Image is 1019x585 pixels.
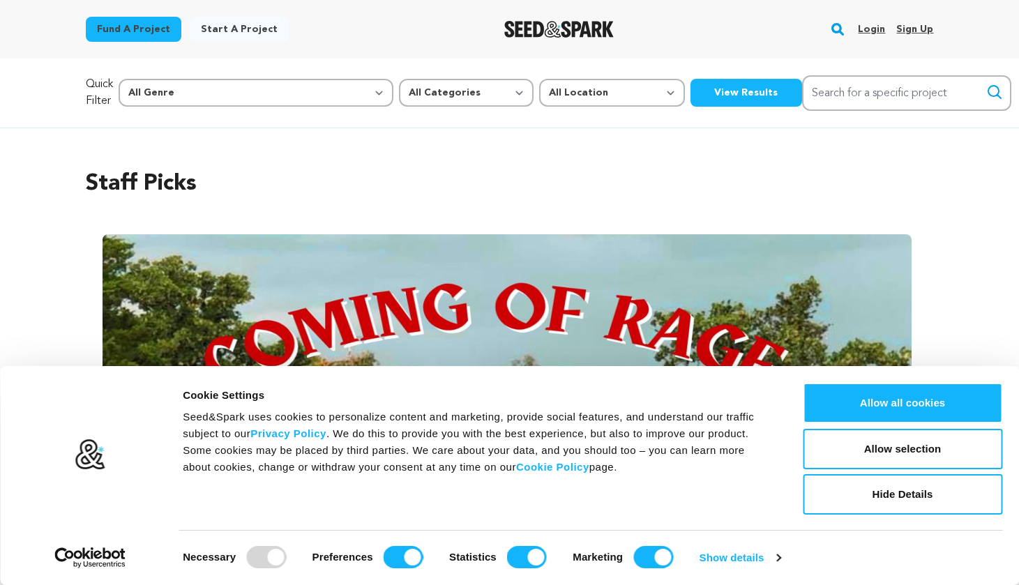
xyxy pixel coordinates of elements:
[896,18,933,40] a: Sign up
[803,383,1002,423] button: Allow all cookies
[190,17,289,42] a: Start a project
[858,18,885,40] a: Login
[690,79,802,107] button: View Results
[449,551,497,563] strong: Statistics
[86,167,934,201] h2: Staff Picks
[516,461,589,473] a: Cookie Policy
[183,409,771,476] div: Seed&Spark uses cookies to personalize content and marketing, provide social features, and unders...
[182,540,183,541] legend: Consent Selection
[700,547,780,568] a: Show details
[802,75,1011,111] input: Search for a specific project
[803,474,1002,515] button: Hide Details
[504,21,614,38] a: Seed&Spark Homepage
[250,427,326,439] a: Privacy Policy
[86,17,181,42] a: Fund a project
[803,429,1002,469] button: Allow selection
[75,439,106,471] img: logo
[312,551,373,563] strong: Preferences
[183,387,771,404] div: Cookie Settings
[29,547,151,568] a: Usercentrics Cookiebot - opens in a new window
[504,21,614,38] img: Seed&Spark Logo Dark Mode
[183,551,236,563] strong: Necessary
[573,551,623,563] strong: Marketing
[86,76,113,109] p: Quick Filter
